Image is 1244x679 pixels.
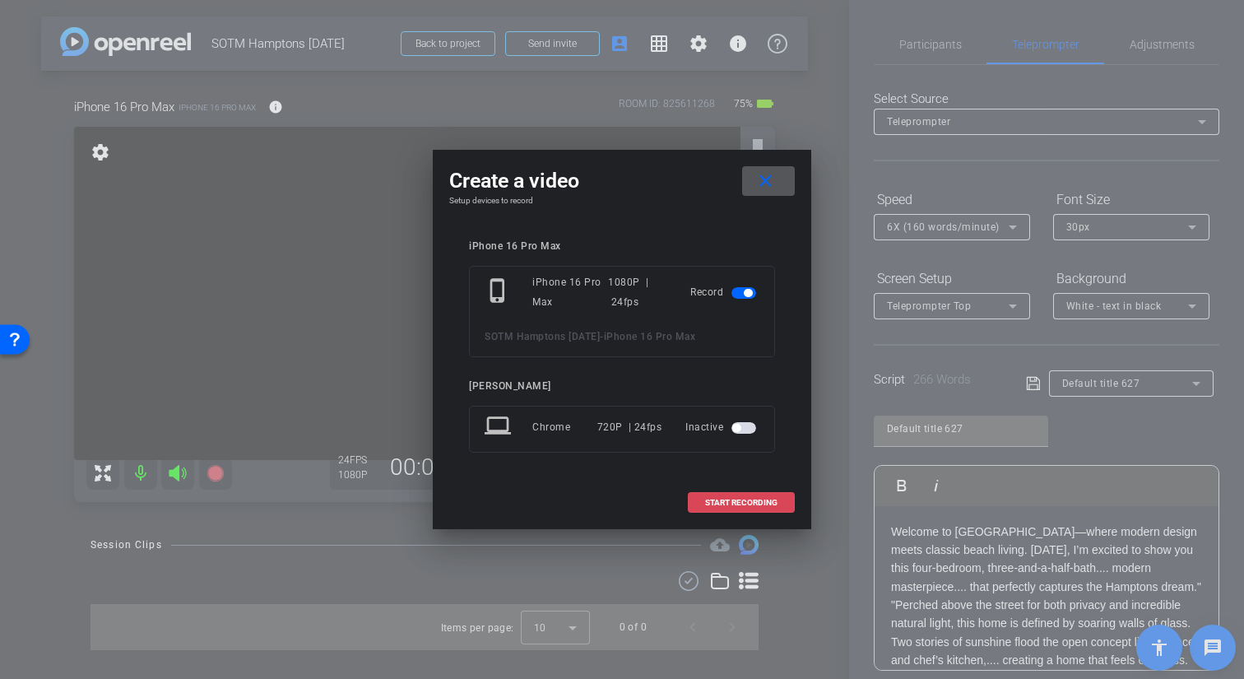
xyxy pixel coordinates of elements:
[755,171,776,192] mat-icon: close
[449,196,795,206] h4: Setup devices to record
[690,272,759,312] div: Record
[485,412,514,442] mat-icon: laptop
[688,492,795,513] button: START RECORDING
[532,412,597,442] div: Chrome
[600,331,604,342] span: -
[597,412,662,442] div: 720P | 24fps
[685,412,759,442] div: Inactive
[469,380,775,393] div: [PERSON_NAME]
[485,277,514,307] mat-icon: phone_iphone
[608,272,666,312] div: 1080P | 24fps
[469,240,775,253] div: iPhone 16 Pro Max
[604,331,696,342] span: iPhone 16 Pro Max
[705,499,777,507] span: START RECORDING
[449,166,795,196] div: Create a video
[532,272,608,312] div: iPhone 16 Pro Max
[485,331,600,342] span: SOTM Hamptons [DATE]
